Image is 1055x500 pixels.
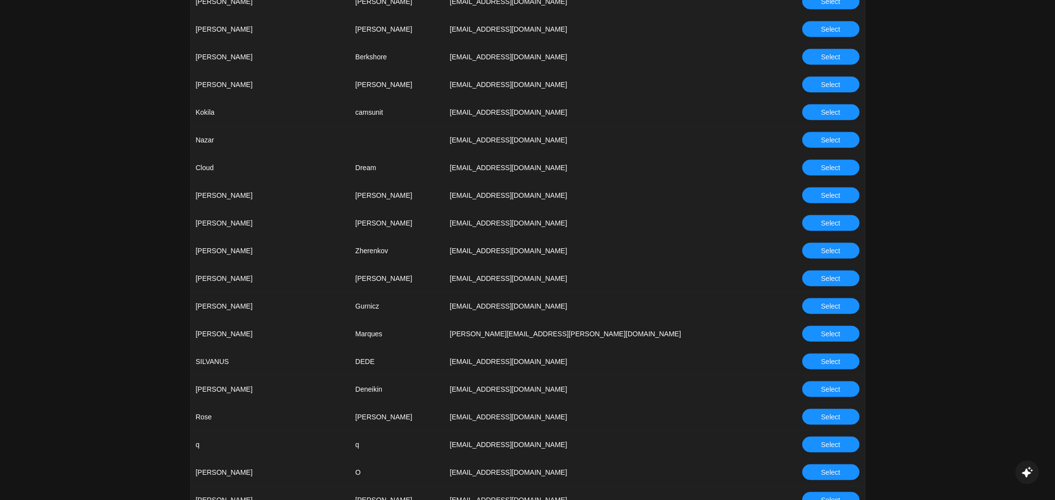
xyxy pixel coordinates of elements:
[190,403,350,431] td: Rose
[190,458,350,486] td: [PERSON_NAME]
[802,354,860,369] button: Select
[821,79,840,90] span: Select
[821,356,840,367] span: Select
[802,21,860,37] button: Select
[190,71,350,98] td: [PERSON_NAME]
[802,160,860,176] button: Select
[190,375,350,403] td: [PERSON_NAME]
[444,15,748,43] td: [EMAIL_ADDRESS][DOMAIN_NAME]
[190,154,350,182] td: Cloud
[349,431,444,458] td: q
[444,458,748,486] td: [EMAIL_ADDRESS][DOMAIN_NAME]
[349,265,444,292] td: [PERSON_NAME]
[821,162,840,173] span: Select
[444,292,748,320] td: [EMAIL_ADDRESS][DOMAIN_NAME]
[821,135,840,145] span: Select
[349,43,444,71] td: Berkshore
[821,51,840,62] span: Select
[821,218,840,228] span: Select
[821,107,840,118] span: Select
[190,265,350,292] td: [PERSON_NAME]
[802,464,860,480] button: Select
[190,292,350,320] td: [PERSON_NAME]
[190,126,350,154] td: Nazar
[802,132,860,148] button: Select
[821,439,840,450] span: Select
[802,409,860,425] button: Select
[190,98,350,126] td: Kokila
[821,301,840,312] span: Select
[821,328,840,339] span: Select
[802,215,860,231] button: Select
[444,348,748,375] td: [EMAIL_ADDRESS][DOMAIN_NAME]
[444,154,748,182] td: [EMAIL_ADDRESS][DOMAIN_NAME]
[349,320,444,348] td: Marques
[190,182,350,209] td: [PERSON_NAME]
[349,154,444,182] td: Dream
[802,381,860,397] button: Select
[444,265,748,292] td: [EMAIL_ADDRESS][DOMAIN_NAME]
[444,403,748,431] td: [EMAIL_ADDRESS][DOMAIN_NAME]
[190,348,350,375] td: SILVANUS
[821,190,840,201] span: Select
[190,43,350,71] td: [PERSON_NAME]
[444,237,748,265] td: [EMAIL_ADDRESS][DOMAIN_NAME]
[802,187,860,203] button: Select
[444,375,748,403] td: [EMAIL_ADDRESS][DOMAIN_NAME]
[349,209,444,237] td: [PERSON_NAME]
[802,243,860,259] button: Select
[349,15,444,43] td: [PERSON_NAME]
[444,431,748,458] td: [EMAIL_ADDRESS][DOMAIN_NAME]
[190,209,350,237] td: [PERSON_NAME]
[444,320,748,348] td: [PERSON_NAME][EMAIL_ADDRESS][PERSON_NAME][DOMAIN_NAME]
[821,384,840,395] span: Select
[190,320,350,348] td: [PERSON_NAME]
[190,237,350,265] td: [PERSON_NAME]
[349,71,444,98] td: [PERSON_NAME]
[444,182,748,209] td: [EMAIL_ADDRESS][DOMAIN_NAME]
[821,467,840,478] span: Select
[802,271,860,286] button: Select
[444,126,748,154] td: [EMAIL_ADDRESS][DOMAIN_NAME]
[821,411,840,422] span: Select
[349,458,444,486] td: O
[349,375,444,403] td: Deneikin
[802,298,860,314] button: Select
[821,273,840,284] span: Select
[349,98,444,126] td: camsunit
[444,209,748,237] td: [EMAIL_ADDRESS][DOMAIN_NAME]
[802,437,860,453] button: Select
[802,104,860,120] button: Select
[444,43,748,71] td: [EMAIL_ADDRESS][DOMAIN_NAME]
[349,403,444,431] td: [PERSON_NAME]
[821,24,840,35] span: Select
[190,15,350,43] td: [PERSON_NAME]
[349,237,444,265] td: Zherenkov
[802,326,860,342] button: Select
[349,292,444,320] td: Gurnicz
[444,71,748,98] td: [EMAIL_ADDRESS][DOMAIN_NAME]
[821,245,840,256] span: Select
[190,431,350,458] td: q
[802,49,860,65] button: Select
[349,182,444,209] td: [PERSON_NAME]
[444,98,748,126] td: [EMAIL_ADDRESS][DOMAIN_NAME]
[349,348,444,375] td: DEDE
[802,77,860,92] button: Select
